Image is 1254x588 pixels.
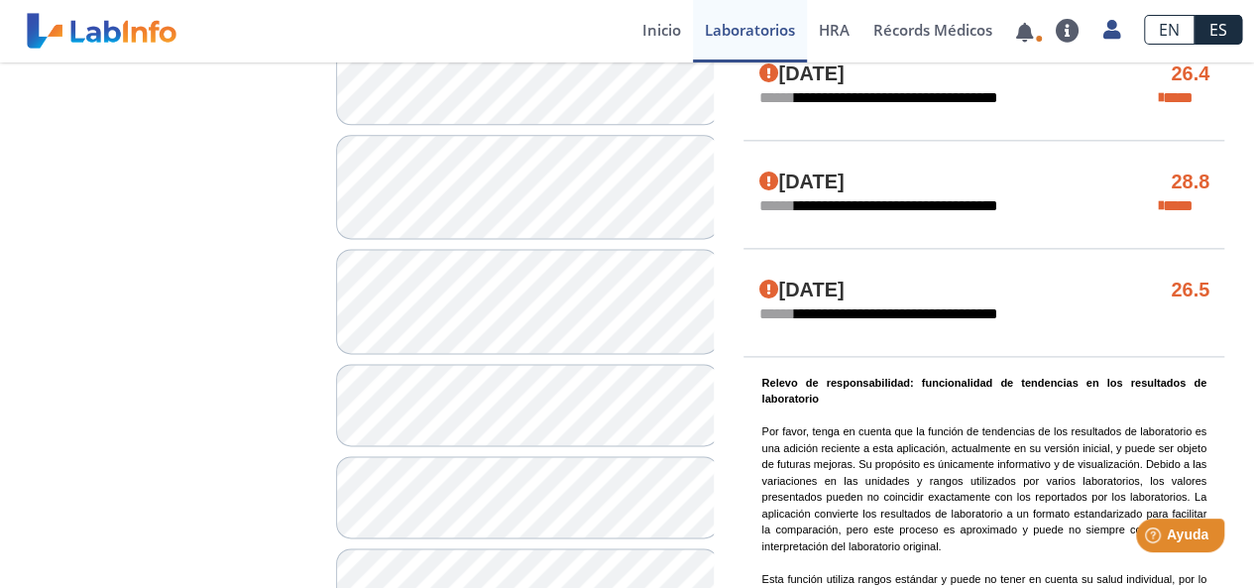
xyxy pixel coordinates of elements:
[1171,171,1209,194] h4: 28.8
[758,279,844,302] h4: [DATE]
[1195,15,1242,45] a: ES
[1078,511,1232,566] iframe: Help widget launcher
[761,377,1206,406] b: Relevo de responsabilidad: funcionalidad de tendencias en los resultados de laboratorio
[1171,279,1209,302] h4: 26.5
[819,20,850,40] span: HRA
[758,171,844,194] h4: [DATE]
[1144,15,1195,45] a: EN
[1171,62,1209,86] h4: 26.4
[758,62,844,86] h4: [DATE]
